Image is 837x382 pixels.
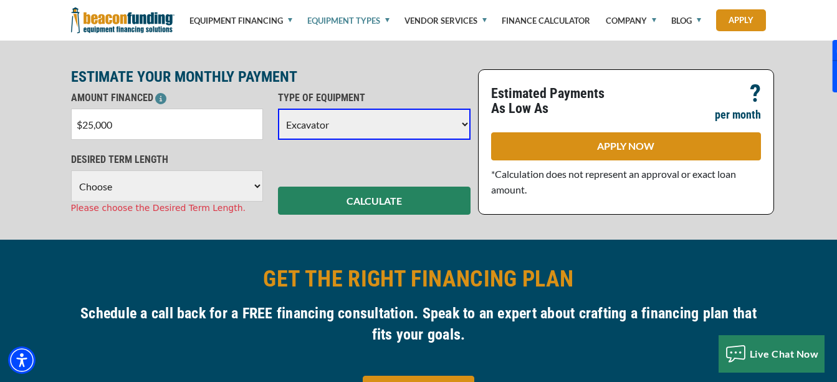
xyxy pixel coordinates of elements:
p: TYPE OF EQUIPMENT [278,91,471,105]
span: *Calculation does not represent an approval or exact loan amount. [491,168,736,195]
p: DESIRED TERM LENGTH [71,152,264,167]
div: Accessibility Menu [8,346,36,374]
p: Estimated Payments As Low As [491,86,619,116]
div: Please choose the Desired Term Length. [71,202,264,215]
p: ? [750,86,761,101]
span: Live Chat Now [750,348,819,360]
button: Live Chat Now [719,335,825,373]
input: $ [71,109,264,140]
a: Apply [716,9,766,31]
a: APPLY NOW [491,132,761,160]
h4: Schedule a call back for a FREE financing consultation. Speak to an expert about crafting a finan... [71,303,767,345]
button: CALCULATE [278,187,471,215]
p: ESTIMATE YOUR MONTHLY PAYMENT [71,69,471,84]
h2: GET THE RIGHT FINANCING PLAN [71,265,767,293]
p: per month [715,107,761,122]
p: AMOUNT FINANCED [71,91,264,105]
